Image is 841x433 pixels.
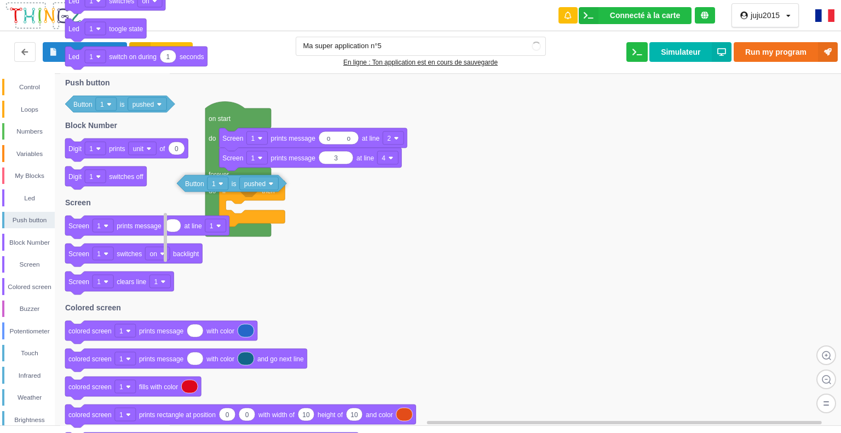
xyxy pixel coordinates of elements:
div: Infrared [4,370,55,381]
text: 3 [334,154,338,162]
text: Button [185,180,204,188]
text: and go next line [257,355,304,363]
text: 1 [89,53,93,61]
text: Led [68,25,79,33]
text: colored screen [68,411,112,419]
text: 1 [154,278,158,286]
div: Screen [4,259,55,270]
text: 10 [350,411,358,419]
text: 4 [382,154,385,162]
div: Block Number [4,237,55,248]
text: do [209,187,216,195]
text: 1 [119,383,123,391]
text: prints [109,145,125,153]
text: Digit [68,173,82,181]
text: Block Number [65,121,117,130]
text: switches [117,250,142,258]
text: Screen [68,250,89,258]
div: My Blocks [4,170,55,181]
div: Tu es connecté au serveur de création de Thingz [695,7,715,24]
text: unit [133,145,144,153]
text: and color [366,411,393,419]
text: at line [185,222,202,230]
div: Connecté à la carte [610,11,680,19]
text: do [209,135,216,142]
text: pushed [133,101,154,108]
div: juju2015 [751,11,780,19]
text: clears line [117,278,146,286]
text: o o [327,135,351,142]
text: 2 [387,135,391,142]
div: Led [4,193,55,204]
text: 1 [119,327,123,335]
text: 1 [119,355,123,363]
text: Led [68,53,79,61]
text: fills with color [139,383,178,391]
text: Colored screen [65,303,121,312]
text: is [232,180,237,188]
div: Touch [4,348,55,359]
text: Screen [68,222,89,230]
div: Loops [4,104,55,115]
text: 1 [210,222,214,230]
button: Run my program [734,42,838,62]
text: switch on during [109,53,157,61]
div: Potentiometer [4,326,55,337]
div: Variables [4,148,55,159]
text: colored screen [68,383,112,391]
text: backlight [173,250,199,258]
text: Screen [65,198,91,207]
div: Numbers [4,126,55,137]
text: Button [73,101,93,108]
text: then [262,187,274,195]
text: is [120,101,125,108]
text: 1 [251,154,255,162]
text: seconds [180,53,204,61]
text: on start [209,115,231,123]
text: at line [356,154,374,162]
text: 1 [100,101,104,108]
text: colored screen [68,327,112,335]
text: 0 [245,411,249,419]
text: prints message [117,222,162,230]
text: height of [318,411,343,419]
text: 10 [302,411,310,419]
text: of [159,145,165,153]
text: 1 [251,135,255,142]
div: Colored screen [4,281,55,292]
div: Control [4,82,55,93]
text: Screen [222,154,243,162]
text: Screen [68,278,89,286]
text: if [222,187,226,195]
text: 1 [212,180,216,188]
text: prints rectangle at position [139,411,216,419]
div: Push button [4,215,55,226]
text: pushed [244,180,266,188]
text: 1 [97,278,101,286]
div: Buzzer [4,303,55,314]
text: 0 [175,145,178,153]
text: switches off [109,173,143,181]
text: forever [209,171,229,178]
text: 1 [97,250,101,258]
text: 1 [119,411,123,419]
text: 1 [89,145,93,153]
text: prints message [271,135,316,142]
text: 1 [166,53,170,61]
text: Push button [65,78,110,87]
text: with color [206,355,234,363]
text: prints message [139,355,184,363]
text: 0 [226,411,229,419]
button: Simulateur [649,42,731,62]
text: Screen [222,135,243,142]
text: prints message [139,327,184,335]
text: 1 [89,25,93,33]
text: 1 [97,222,101,230]
text: on [149,250,157,258]
text: 1 [89,173,93,181]
div: Ta base fonctionne bien ! [579,7,692,24]
text: Digit [68,145,82,153]
text: at line [362,135,379,142]
text: with color [206,327,234,335]
text: toogle state [109,25,143,33]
